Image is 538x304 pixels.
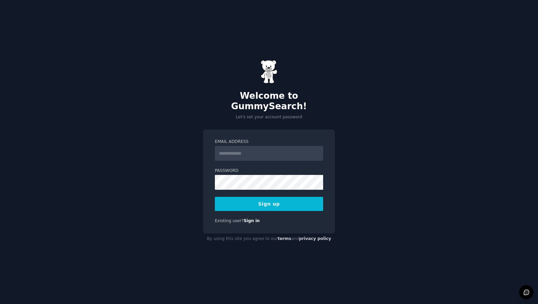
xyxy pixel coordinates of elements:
label: Password [215,168,323,174]
button: Sign up [215,197,323,211]
h2: Welcome to GummySearch! [203,91,335,112]
a: terms [278,236,291,241]
a: Sign in [244,218,260,223]
a: privacy policy [299,236,331,241]
span: Existing user? [215,218,244,223]
div: By using this site you agree to our and [203,234,335,244]
img: Gummy Bear [261,60,277,84]
label: Email Address [215,139,323,145]
p: Let's set your account password [203,114,335,120]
